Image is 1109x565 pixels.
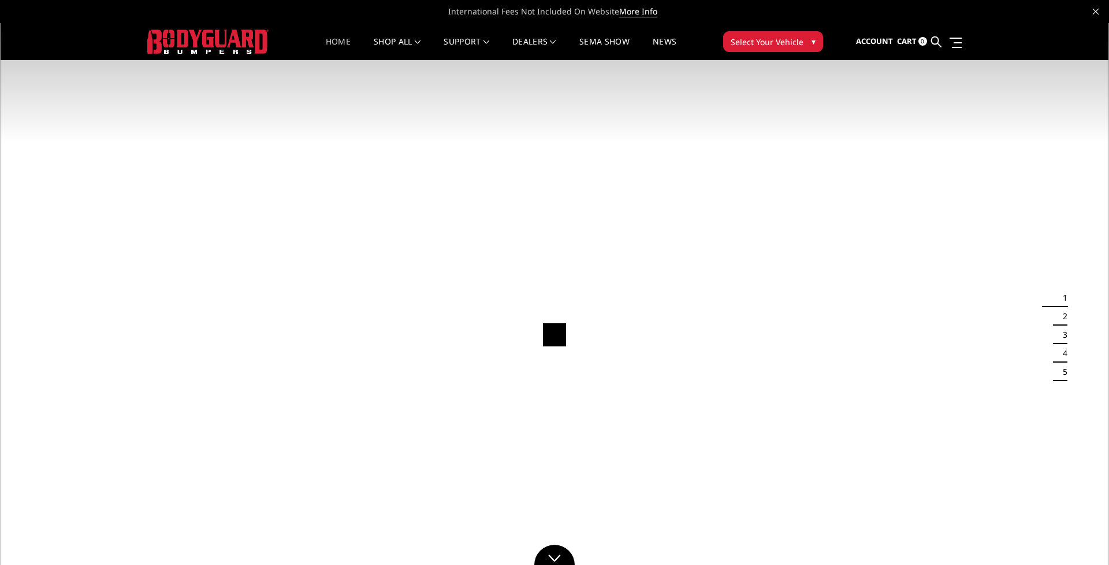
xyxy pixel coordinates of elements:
[856,26,893,57] a: Account
[1056,344,1067,363] button: 4 of 5
[1056,307,1067,326] button: 2 of 5
[534,545,575,565] a: Click to Down
[147,29,269,53] img: BODYGUARD BUMPERS
[918,37,927,46] span: 0
[374,38,420,60] a: shop all
[897,26,927,57] a: Cart 0
[856,36,893,46] span: Account
[1056,326,1067,344] button: 3 of 5
[326,38,351,60] a: Home
[619,6,657,17] a: More Info
[512,38,556,60] a: Dealers
[731,36,803,48] span: Select Your Vehicle
[653,38,676,60] a: News
[579,38,630,60] a: SEMA Show
[723,31,823,52] button: Select Your Vehicle
[444,38,489,60] a: Support
[1056,289,1067,307] button: 1 of 5
[812,35,816,47] span: ▾
[1056,363,1067,381] button: 5 of 5
[897,36,917,46] span: Cart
